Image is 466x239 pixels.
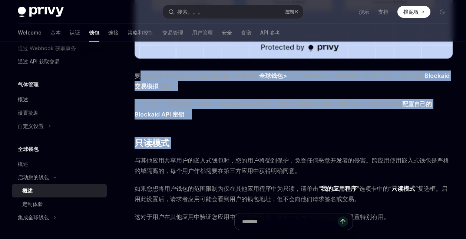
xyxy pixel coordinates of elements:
[12,184,107,197] a: 概述
[192,29,213,36] font: 用户管理
[22,186,33,195] div: 概述
[162,29,183,36] font: 交易管理
[162,24,183,42] a: 交易管理
[259,72,287,80] a: 全球钱包>
[285,9,298,15] span: 控制 K
[135,137,169,149] span: 只读模式
[241,29,251,36] font: 食谱
[18,213,49,222] div: 集成全球钱包
[12,55,107,68] a: 通过 API 获取交易
[12,197,107,211] a: 定制体验
[135,155,453,176] span: 与其他应用共享用户的嵌入式钱包时，您的用户将受到保护，免受任何恶意开发者的侵害。跨应用使用嵌入式钱包是严格的域隔离的，每个用户作都需要在第三方应用中获得明确同意。
[70,29,80,36] font: 认证
[321,185,357,192] strong: 我的应用程序
[135,71,453,91] span: 要为您的全球钱包用户启用交易扫描，请导航至 Privy Dashboard 的“我的应用程序”页面，然后打开 设置。
[18,57,60,66] div: 通过 API 获取交易
[359,8,369,16] a: 演示
[18,108,39,117] div: 设置赞助
[70,24,80,42] a: 认证
[18,7,64,17] img: 深色标志
[378,8,389,16] a: 支持
[260,24,280,42] a: API 参考
[241,24,251,42] a: 食谱
[397,6,430,18] a: 挡泥板
[177,7,203,16] div: 搜索。。。
[108,29,119,36] font: 连接
[192,24,213,42] a: 用户管理
[436,6,448,18] button: 切换深色模式
[18,29,42,36] font: Welcome
[50,24,61,42] a: 基本
[18,160,28,168] div: 概述
[12,106,107,119] a: 设置赞助
[338,216,348,227] button: 发送消息
[18,95,28,104] div: 概述
[135,99,453,119] span: Privy 有一个默认的 API 密钥，你的应用可用于测试，但为了防止速率限制，你的应用应该在仪表板中 。
[89,24,99,42] a: 钱包
[391,185,415,192] strong: 只读模式
[18,122,44,131] div: 自定义设置
[403,8,419,16] span: 挡泥板
[135,183,453,204] span: 如果您想将用户钱包的范围限制为仅在其他应用程序中为只读，请单击“ ”选项卡中的“ ”复选框。启用此设置后，请求者应用可能会看到用户的钱包地址，但不会向他们请求签名或交易。
[89,29,99,36] font: 钱包
[128,29,153,36] font: 策略和控制
[260,29,280,36] font: API 参考
[18,24,42,42] a: Welcome
[163,5,303,19] button: 搜索。。。控制 K
[222,29,232,36] font: 安全
[222,24,232,42] a: 安全
[12,93,107,106] a: 概述
[18,80,39,89] h5: 气体管理
[321,185,357,193] a: 我的应用程序
[22,200,43,209] div: 定制体验
[18,145,39,154] h5: 全球钱包
[128,24,153,42] a: 策略和控制
[12,157,107,171] a: 概述
[108,24,119,42] a: 连接
[50,29,61,36] font: 基本
[18,173,49,182] div: 启动您的钱包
